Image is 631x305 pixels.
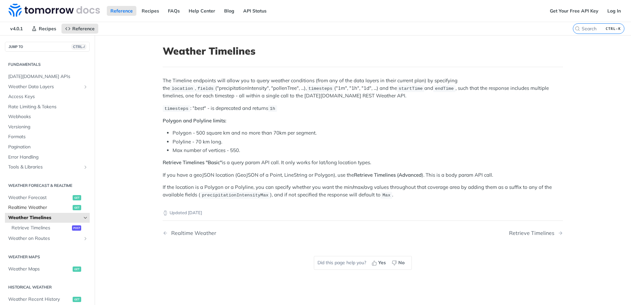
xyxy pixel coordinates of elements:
button: Show subpages for Tools & Libraries [83,165,88,170]
a: Weather TimelinesHide subpages for Weather Timelines [5,213,90,223]
p: If the location is a Polygon or a Polyline, you can specify whether you want the min/max/avg valu... [163,184,563,199]
span: Weather on Routes [8,235,81,242]
span: [DATE][DOMAIN_NAME] APIs [8,73,88,80]
span: v4.0.1 [7,24,26,34]
strong: Retrieve Timelines "Basic" [163,159,222,165]
p: : " " - is deprecated and returns [163,105,563,112]
span: CTRL-/ [72,44,86,49]
span: get [73,205,81,210]
a: Access Keys [5,92,90,102]
span: No [398,259,405,266]
p: The Timeline endpoints will allow you to query weather conditions (from any of the data layers in... [163,77,563,99]
span: Realtime Weather [8,204,71,211]
a: API Status [240,6,270,16]
span: Max [383,193,390,198]
span: 1h [270,106,275,111]
a: Reference [107,6,136,16]
span: location [172,86,193,91]
a: Formats [5,132,90,142]
span: startTime [399,86,423,91]
span: get [73,195,81,200]
h2: Weather Forecast & realtime [5,183,90,189]
p: is a query param API call. It only works for lat/long location types. [163,159,563,166]
strong: Retrieve Timelines (Advanced [354,172,422,178]
a: Webhooks [5,112,90,122]
a: Reference [61,24,98,34]
h2: Weather Maps [5,254,90,260]
span: Weather Maps [8,266,71,272]
span: Reference [72,26,95,32]
button: Yes [369,258,389,268]
a: Rate Limiting & Tokens [5,102,90,112]
strong: Polygon and Polyline limits: [163,117,226,124]
span: get [73,297,81,302]
a: FAQs [164,6,183,16]
span: precipitationIntensityMax [202,193,269,198]
svg: Search [575,26,580,31]
span: Versioning [8,124,88,130]
a: Previous Page: Realtime Weather [163,230,334,236]
span: post [72,225,81,231]
a: Next Page: Retrieve Timelines [509,230,563,236]
a: Recipes [28,24,60,34]
img: Tomorrow.io Weather API Docs [9,4,100,17]
a: Weather Data LayersShow subpages for Weather Data Layers [5,82,90,92]
p: If you have a geoJSON location (GeoJSON of a Point, LineString or Polygon), use the ). This is a ... [163,171,563,179]
a: Recipes [138,6,163,16]
a: Pagination [5,142,90,152]
a: Weather Recent Historyget [5,294,90,304]
span: endTime [435,86,454,91]
span: Weather Recent History [8,296,71,303]
p: Updated [DATE] [163,210,563,216]
em: best [195,105,204,111]
span: Yes [378,259,386,266]
nav: Pagination Controls [163,223,563,243]
span: Pagination [8,144,88,150]
span: Webhooks [8,114,88,120]
span: Weather Data Layers [8,84,81,90]
span: Tools & Libraries [8,164,81,170]
button: Show subpages for Weather Data Layers [83,84,88,89]
button: No [389,258,408,268]
span: Error Handling [8,154,88,161]
span: Weather Forecast [8,194,71,201]
li: Max number of vertices - 550. [173,147,563,154]
span: Weather Timelines [8,215,81,221]
li: Polyline - 70 km long. [173,138,563,146]
a: Get Your Free API Key [546,6,602,16]
a: Blog [221,6,238,16]
span: Rate Limiting & Tokens [8,104,88,110]
span: timesteps [308,86,332,91]
a: Log In [604,6,624,16]
a: Tools & LibrariesShow subpages for Tools & Libraries [5,162,90,172]
h1: Weather Timelines [163,45,563,57]
span: Retrieve Timelines [12,225,70,231]
a: Versioning [5,122,90,132]
button: JUMP TOCTRL-/ [5,42,90,52]
div: Did this page help you? [314,256,412,270]
a: Retrieve Timelinespost [8,223,90,233]
h2: Historical Weather [5,284,90,290]
span: timesteps [164,106,188,111]
a: Weather Forecastget [5,193,90,203]
li: Polygon - 500 square km and no more than 70km per segment. [173,129,563,137]
span: get [73,267,81,272]
a: Help Center [185,6,219,16]
a: [DATE][DOMAIN_NAME] APIs [5,72,90,82]
a: Weather on RoutesShow subpages for Weather on Routes [5,234,90,243]
button: Hide subpages for Weather Timelines [83,215,88,220]
div: Retrieve Timelines [509,230,558,236]
a: Realtime Weatherget [5,203,90,213]
span: Recipes [39,26,56,32]
kbd: CTRL-K [604,25,622,32]
a: Error Handling [5,152,90,162]
a: Weather Mapsget [5,264,90,274]
h2: Fundamentals [5,62,90,67]
span: Formats [8,134,88,140]
div: Realtime Weather [168,230,216,236]
button: Show subpages for Weather on Routes [83,236,88,241]
span: Access Keys [8,93,88,100]
span: fields [198,86,214,91]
